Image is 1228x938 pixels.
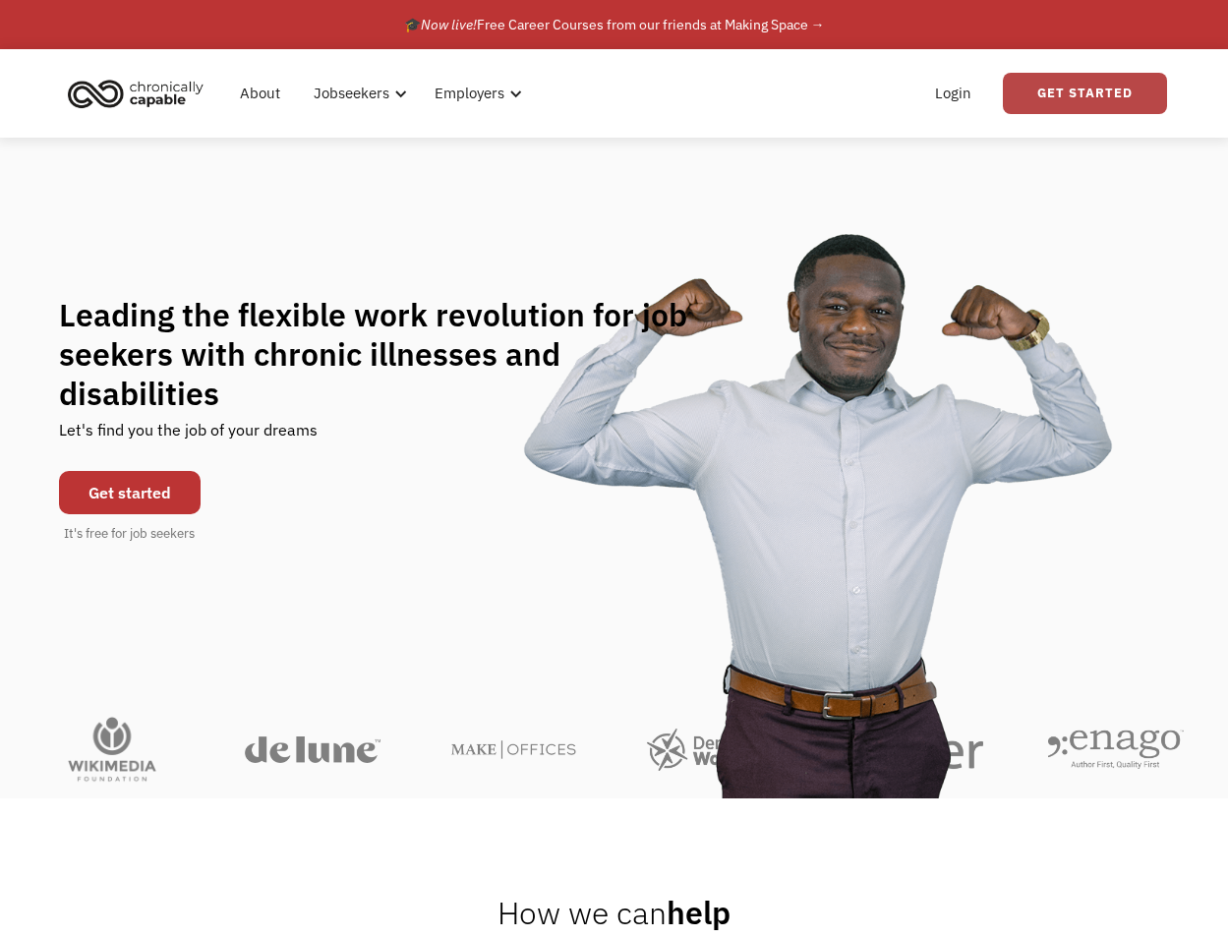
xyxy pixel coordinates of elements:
div: Let's find you the job of your dreams [59,413,318,461]
img: Chronically Capable logo [62,72,209,115]
em: Now live! [421,16,477,33]
a: About [228,62,292,125]
a: Get Started [1003,73,1167,114]
h2: help [497,893,731,932]
a: Get started [59,471,201,514]
h1: Leading the flexible work revolution for job seekers with chronic illnesses and disabilities [59,295,726,413]
div: Jobseekers [314,82,389,105]
span: How we can [497,892,667,933]
div: It's free for job seekers [64,524,195,544]
div: Employers [423,62,528,125]
div: Jobseekers [302,62,413,125]
div: Employers [435,82,504,105]
a: home [62,72,218,115]
div: 🎓 Free Career Courses from our friends at Making Space → [404,13,825,36]
a: Login [923,62,983,125]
